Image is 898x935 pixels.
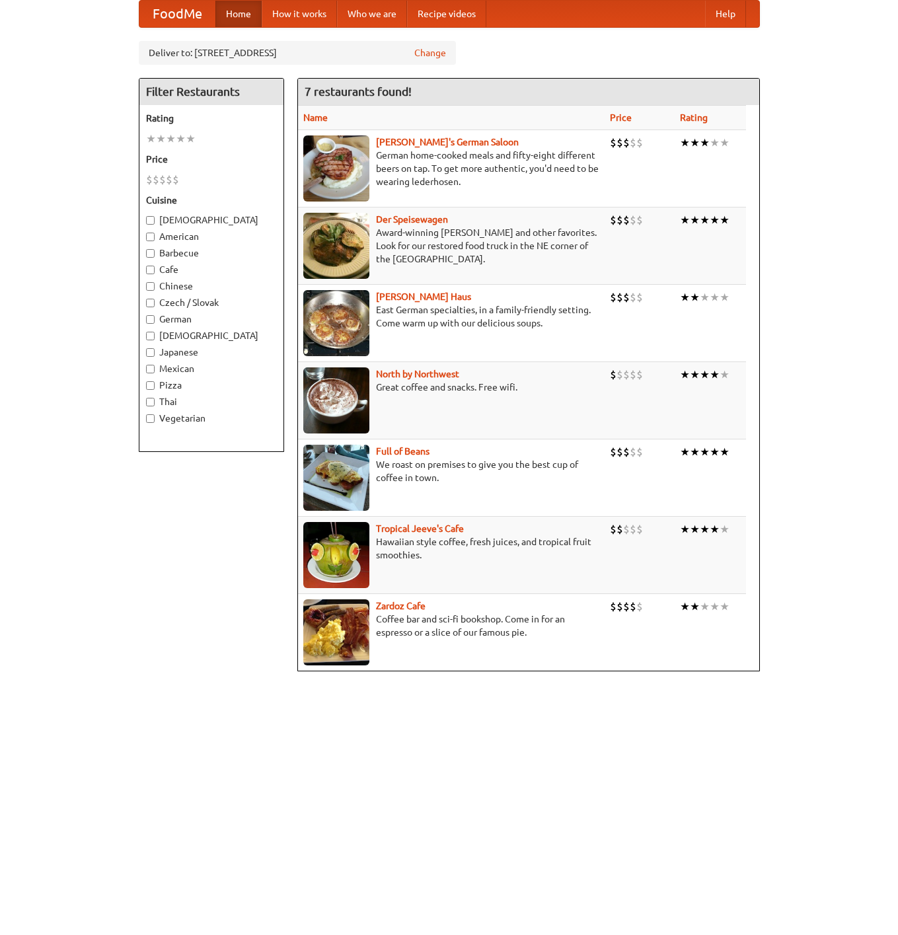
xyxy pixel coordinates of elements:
li: ★ [720,367,730,382]
p: Coffee bar and sci-fi bookshop. Come in for an espresso or a slice of our famous pie. [303,613,599,639]
input: Japanese [146,348,155,357]
li: $ [630,599,636,614]
a: Full of Beans [376,446,430,457]
h4: Filter Restaurants [139,79,283,105]
li: ★ [690,522,700,537]
li: ★ [680,290,690,305]
li: $ [159,172,166,187]
li: $ [617,522,623,537]
li: ★ [720,213,730,227]
img: beans.jpg [303,445,369,511]
li: ★ [690,290,700,305]
label: Thai [146,395,277,408]
li: $ [630,445,636,459]
li: $ [610,290,617,305]
li: $ [610,135,617,150]
img: zardoz.jpg [303,599,369,665]
li: ★ [720,445,730,459]
li: ★ [700,290,710,305]
a: Name [303,112,328,123]
a: Zardoz Cafe [376,601,426,611]
li: $ [617,445,623,459]
label: Chinese [146,280,277,293]
p: Hawaiian style coffee, fresh juices, and tropical fruit smoothies. [303,535,599,562]
li: ★ [690,213,700,227]
a: Recipe videos [407,1,486,27]
h5: Price [146,153,277,166]
li: $ [623,367,630,382]
li: ★ [720,135,730,150]
li: ★ [690,367,700,382]
li: ★ [720,290,730,305]
input: Mexican [146,365,155,373]
li: ★ [680,522,690,537]
li: ★ [700,599,710,614]
a: [PERSON_NAME]'s German Saloon [376,137,519,147]
input: Pizza [146,381,155,390]
li: $ [153,172,159,187]
li: ★ [700,367,710,382]
li: $ [630,213,636,227]
label: Pizza [146,379,277,392]
li: ★ [680,599,690,614]
li: ★ [680,213,690,227]
div: Deliver to: [STREET_ADDRESS] [139,41,456,65]
li: ★ [690,445,700,459]
input: [DEMOGRAPHIC_DATA] [146,216,155,225]
label: Barbecue [146,246,277,260]
label: [DEMOGRAPHIC_DATA] [146,329,277,342]
li: $ [617,367,623,382]
li: $ [636,135,643,150]
li: ★ [156,131,166,146]
li: $ [610,445,617,459]
label: [DEMOGRAPHIC_DATA] [146,213,277,227]
li: $ [610,522,617,537]
a: FoodMe [139,1,215,27]
input: Thai [146,398,155,406]
li: ★ [700,522,710,537]
li: $ [636,290,643,305]
li: ★ [680,445,690,459]
p: We roast on premises to give you the best cup of coffee in town. [303,458,599,484]
img: north.jpg [303,367,369,433]
li: ★ [176,131,186,146]
ng-pluralize: 7 restaurants found! [305,85,412,98]
a: Home [215,1,262,27]
li: $ [636,367,643,382]
li: ★ [700,445,710,459]
li: $ [617,290,623,305]
img: speisewagen.jpg [303,213,369,279]
a: Tropical Jeeve's Cafe [376,523,464,534]
a: Who we are [337,1,407,27]
img: esthers.jpg [303,135,369,202]
img: kohlhaus.jpg [303,290,369,356]
li: ★ [690,599,700,614]
li: ★ [710,135,720,150]
li: $ [146,172,153,187]
li: ★ [186,131,196,146]
li: ★ [690,135,700,150]
li: $ [630,290,636,305]
input: American [146,233,155,241]
li: $ [623,213,630,227]
li: ★ [700,135,710,150]
li: ★ [720,522,730,537]
li: $ [636,599,643,614]
input: Cafe [146,266,155,274]
li: ★ [680,367,690,382]
li: ★ [720,599,730,614]
li: ★ [146,131,156,146]
li: $ [617,213,623,227]
li: $ [623,135,630,150]
li: $ [630,135,636,150]
input: Barbecue [146,249,155,258]
a: How it works [262,1,337,27]
b: Der Speisewagen [376,214,448,225]
li: $ [610,599,617,614]
li: ★ [700,213,710,227]
a: Rating [680,112,708,123]
a: Help [705,1,746,27]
